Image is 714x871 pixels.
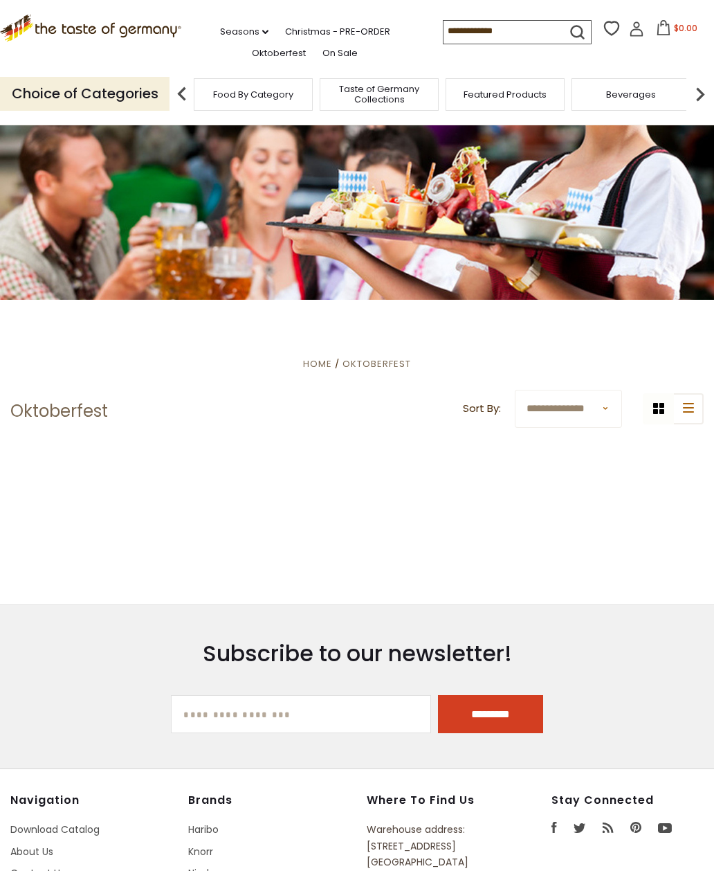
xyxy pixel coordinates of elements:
[213,89,293,100] a: Food By Category
[464,89,547,100] a: Featured Products
[324,84,434,105] a: Taste of Germany Collections
[285,24,390,39] a: Christmas - PRE-ORDER
[171,640,543,667] h3: Subscribe to our newsletter!
[322,46,358,61] a: On Sale
[188,793,354,807] h4: Brands
[220,24,268,39] a: Seasons
[463,400,501,417] label: Sort By:
[188,845,213,859] a: Knorr
[674,22,697,34] span: $0.00
[303,357,332,370] a: Home
[367,822,498,870] p: Warehouse address: [STREET_ADDRESS] [GEOGRAPHIC_DATA]
[10,401,108,422] h1: Oktoberfest
[686,80,714,108] img: next arrow
[168,80,196,108] img: previous arrow
[367,793,498,807] h4: Where to find us
[647,20,706,41] button: $0.00
[10,793,176,807] h4: Navigation
[10,823,100,836] a: Download Catalog
[188,823,219,836] a: Haribo
[252,46,306,61] a: Oktoberfest
[551,793,704,807] h4: Stay Connected
[342,357,411,370] a: Oktoberfest
[606,89,656,100] a: Beverages
[10,845,53,859] a: About Us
